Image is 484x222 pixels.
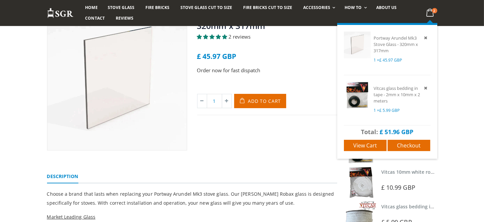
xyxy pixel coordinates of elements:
a: Portway Arundel Mk3 Stove Glass - 320mm x 317mm [374,35,418,54]
span: View cart [354,142,377,149]
a: Vitcas glass bedding in tape - 2mm x 10mm x 2 meters [374,85,420,104]
a: Fire Bricks [140,2,174,13]
span: Reviews [116,15,133,21]
a: Remove item [423,84,431,92]
span: £ 5.99 GBP [380,108,400,113]
a: Description [47,170,78,183]
button: Add to Cart [234,94,287,108]
a: Contact [80,13,110,24]
img: Stove Glass Replacement [47,8,74,19]
a: Remove item [423,34,431,42]
span: Home [85,5,98,10]
span: Fire Bricks Cut To Size [243,5,292,10]
span: Checkout [397,142,421,149]
span: Accessories [303,5,330,10]
span: About us [376,5,397,10]
a: About us [371,2,402,13]
a: Accessories [298,2,339,13]
span: 2 [432,8,437,13]
a: View cart [344,140,387,151]
a: 2 [423,7,437,20]
img: Portway Arundel Mk3 Stove Glass - 320mm x 317mm [344,32,371,58]
span: 5.00 stars [197,33,229,40]
a: Stove Glass Cut To Size [175,2,237,13]
span: £ 45.97 GBP [380,57,402,63]
span: 1 × [374,108,400,113]
span: 1 × [374,57,402,63]
span: £ 51.96 GBP [380,128,413,136]
span: Fire Bricks [145,5,169,10]
span: Choose a brand that lasts when replacing your Portway Arundel Mk3 stove glass. Our [PERSON_NAME] ... [47,191,334,206]
span: Contact [85,15,105,21]
span: 2 reviews [229,33,251,40]
span: £ 10.99 GBP [381,183,415,191]
a: Reviews [111,13,138,24]
img: squarestoveglass_7f72c632-91ea-4150-a9ff-d5a4e29ed8e3_800x_crop_center.webp [47,11,187,150]
a: Home [80,2,103,13]
img: Vitcas glass bedding in tape - 2mm x 10mm x 2 meters [344,82,371,109]
span: Stove Glass [108,5,134,10]
span: £ 45.97 GBP [197,52,236,61]
p: Order now for fast dispatch [197,67,337,74]
span: How To [345,5,362,10]
a: How To [340,2,370,13]
span: Market Leading Glass [47,214,95,220]
span: Stove Glass Cut To Size [180,5,232,10]
a: Stove Glass [103,2,139,13]
a: Checkout [388,140,430,151]
span: Add to Cart [248,98,281,104]
img: Vitcas white rope, glue and gloves kit 10mm [345,167,376,198]
span: Total: [361,128,378,136]
a: Fire Bricks Cut To Size [238,2,297,13]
